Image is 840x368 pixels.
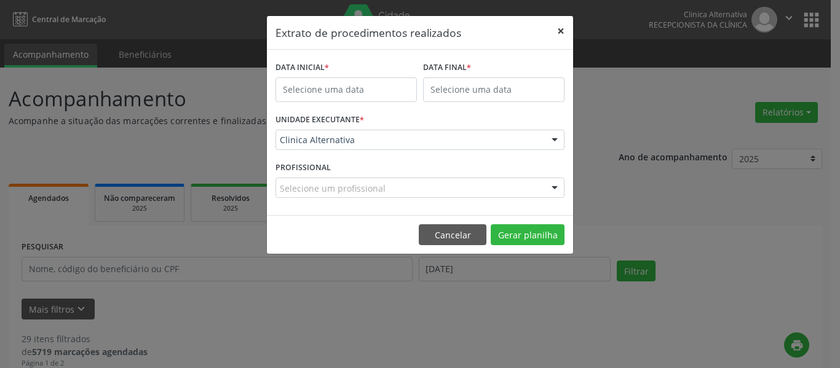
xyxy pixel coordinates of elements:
[280,182,386,195] span: Selecione um profissional
[419,224,486,245] button: Cancelar
[275,58,329,77] label: DATA INICIAL
[423,58,471,77] label: DATA FINAL
[423,77,565,102] input: Selecione uma data
[275,25,461,41] h5: Extrato de procedimentos realizados
[275,77,417,102] input: Selecione uma data
[275,159,331,178] label: PROFISSIONAL
[491,224,565,245] button: Gerar planilha
[275,111,364,130] label: UNIDADE EXECUTANTE
[280,134,539,146] span: Clinica Alternativa
[549,16,573,46] button: Close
